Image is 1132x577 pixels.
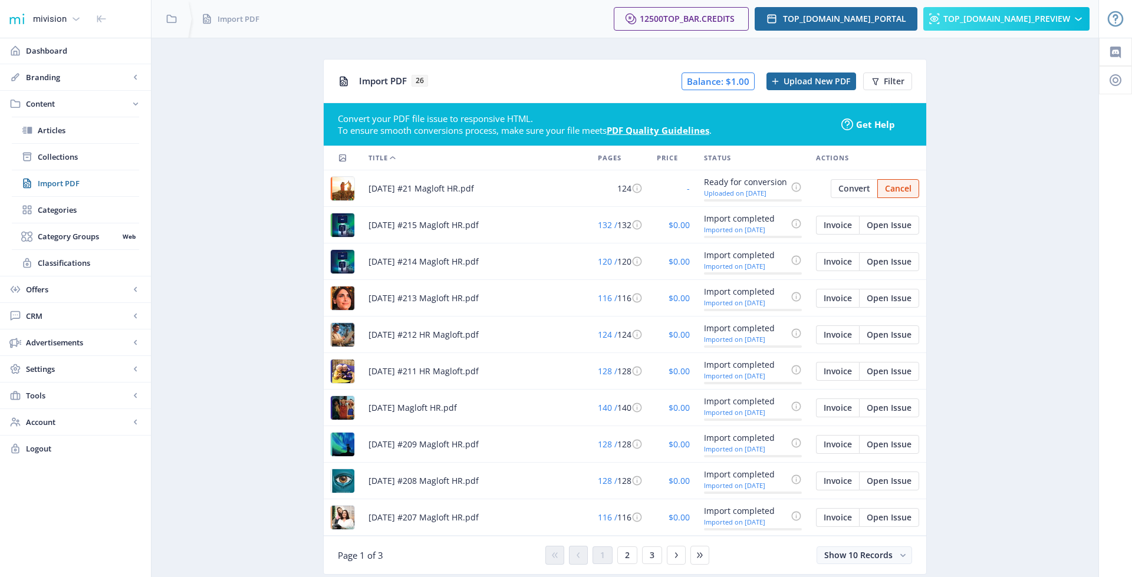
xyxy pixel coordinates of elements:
button: Show 10 Records [817,546,912,564]
span: Collections [38,151,139,163]
img: 1bdeaa01-db5e-4aec-8046-0d1e4f476441.jpg [331,213,354,237]
img: a9cb1d12-c488-4537-9d43-7c3242048a6a.jpg [331,323,354,347]
span: Dashboard [26,45,141,57]
a: Edit page [816,510,859,522]
span: $0.00 [669,219,690,230]
img: 72d0d4c7-5070-46cf-950b-06a0f92ed3b4.jpg [331,250,354,273]
button: 12500TOP_BAR.CREDITS [614,7,749,31]
a: Get Help [841,118,912,130]
button: Invoice [816,508,859,527]
span: Page 1 of 3 [338,549,383,561]
span: Classifications [38,257,139,269]
button: Open Issue [859,252,919,271]
span: Open Issue [867,257,911,266]
div: 132 [598,218,643,232]
a: Edit page [859,401,919,412]
button: 3 [642,546,662,564]
a: Edit page [816,474,859,485]
span: Upload New PDF [784,77,850,86]
a: Edit page [816,401,859,412]
span: Actions [816,151,849,165]
a: Edit page [859,437,919,449]
div: 124 [598,328,643,342]
div: Import completed [704,212,787,226]
div: Imported on [DATE] [704,262,787,270]
div: 116 [598,291,643,305]
span: Invoice [824,330,852,339]
button: Open Issue [859,362,919,381]
div: 128 [598,474,643,488]
span: 140 / [598,402,617,413]
span: Open Issue [867,403,911,413]
span: 116 / [598,292,617,304]
button: TOP_[DOMAIN_NAME]_PORTAL [755,7,917,31]
a: Edit page [816,328,859,339]
a: Edit page [816,218,859,229]
span: Tools [26,390,130,401]
button: Open Issue [859,435,919,454]
nb-badge: Web [119,230,139,242]
span: TOP_[DOMAIN_NAME]_PREVIEW [943,14,1070,24]
div: Imported on [DATE] [704,518,787,526]
a: Collections [12,144,139,170]
span: TOP_[DOMAIN_NAME]_PORTAL [783,14,906,24]
span: $0.00 [669,402,690,413]
span: 116 / [598,512,617,523]
span: 128 / [598,475,617,486]
span: [DATE] #215 Magloft HR.pdf [368,218,479,232]
button: Convert [831,179,877,198]
span: Open Issue [867,330,911,339]
span: Filter [884,77,904,86]
span: [DATE] #213 Magloft HR.pdf [368,291,479,305]
span: Invoice [824,220,852,230]
a: Edit page [859,510,919,522]
span: Articles [38,124,139,136]
div: 120 [598,255,643,269]
button: 2 [617,546,637,564]
span: 120 / [598,256,617,267]
button: Open Issue [859,398,919,417]
button: Invoice [816,472,859,490]
span: Title [368,151,388,165]
span: Pages [598,151,621,165]
span: Branding [26,71,130,83]
span: Convert [838,184,870,193]
a: Edit page [816,291,859,302]
img: f039cdc3-216c-42e6-9759-7825585f74b6.jpg [331,506,354,529]
div: Import completed [704,358,787,372]
span: [DATE] #212 HR Magloft.pdf [368,328,479,342]
span: $0.00 [669,475,690,486]
button: Upload New PDF [766,72,856,90]
button: Open Issue [859,508,919,527]
button: Open Issue [859,289,919,308]
span: 124 / [598,329,617,340]
span: [DATE] #21 Magloft HR.pdf [368,182,474,196]
span: Status [704,151,731,165]
a: Edit page [859,218,919,229]
span: $0.00 [669,365,690,377]
span: 26 [412,75,428,87]
span: [DATE] #209 Magloft HR.pdf [368,437,479,451]
button: Invoice [816,362,859,381]
button: Open Issue [859,216,919,235]
div: 116 [598,510,643,525]
div: Imported on [DATE] [704,482,787,489]
span: Invoice [824,403,852,413]
div: Imported on [DATE] [704,226,787,233]
div: Import completed [704,431,787,445]
img: 806636fa-4d5d-4a30-8ac1-1cd56a1f7b8c.jpg [331,360,354,383]
a: Classifications [12,250,139,276]
a: Categories [12,197,139,223]
span: Import PDF [218,13,259,25]
span: Import PDF [359,75,407,87]
span: Category Groups [38,230,119,242]
button: Invoice [816,252,859,271]
button: Invoice [816,398,859,417]
span: - [687,183,690,194]
span: 1 [600,550,605,560]
span: [DATE] #214 Magloft HR.pdf [368,255,479,269]
a: Import PDF [12,170,139,196]
span: [DATE] Magloft HR.pdf [368,401,457,415]
button: Filter [863,72,912,90]
div: Convert your PDF file issue to responsive HTML. [338,113,832,124]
